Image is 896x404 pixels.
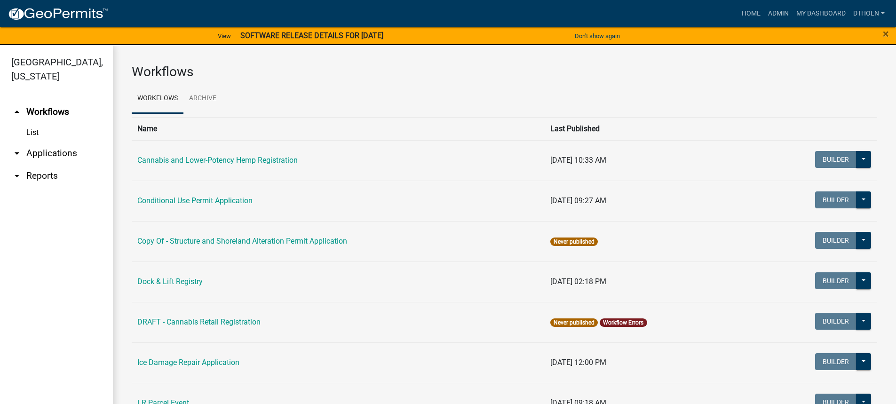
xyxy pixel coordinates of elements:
button: Builder [815,272,856,289]
a: Workflow Errors [603,319,643,326]
button: Builder [815,151,856,168]
a: Cannabis and Lower-Potency Hemp Registration [137,156,298,165]
a: Admin [764,5,793,23]
a: Dock & Lift Registry [137,277,203,286]
button: Builder [815,313,856,330]
span: [DATE] 12:00 PM [550,358,606,367]
span: [DATE] 09:27 AM [550,196,606,205]
button: Builder [815,191,856,208]
button: Don't show again [571,28,624,44]
span: × [883,27,889,40]
a: DRAFT - Cannabis Retail Registration [137,317,261,326]
i: arrow_drop_down [11,148,23,159]
a: dthoen [849,5,888,23]
span: [DATE] 10:33 AM [550,156,606,165]
span: Never published [550,318,598,327]
a: Conditional Use Permit Application [137,196,253,205]
a: Workflows [132,84,183,114]
i: arrow_drop_up [11,106,23,118]
strong: SOFTWARE RELEASE DETAILS FOR [DATE] [240,31,383,40]
button: Close [883,28,889,40]
span: Never published [550,238,598,246]
a: Ice Damage Repair Application [137,358,239,367]
a: My Dashboard [793,5,849,23]
button: Builder [815,232,856,249]
th: Name [132,117,545,140]
th: Last Published [545,117,754,140]
a: Copy Of - Structure and Shoreland Alteration Permit Application [137,237,347,246]
a: Archive [183,84,222,114]
a: Home [738,5,764,23]
button: Builder [815,353,856,370]
i: arrow_drop_down [11,170,23,182]
a: View [214,28,235,44]
span: [DATE] 02:18 PM [550,277,606,286]
h3: Workflows [132,64,877,80]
